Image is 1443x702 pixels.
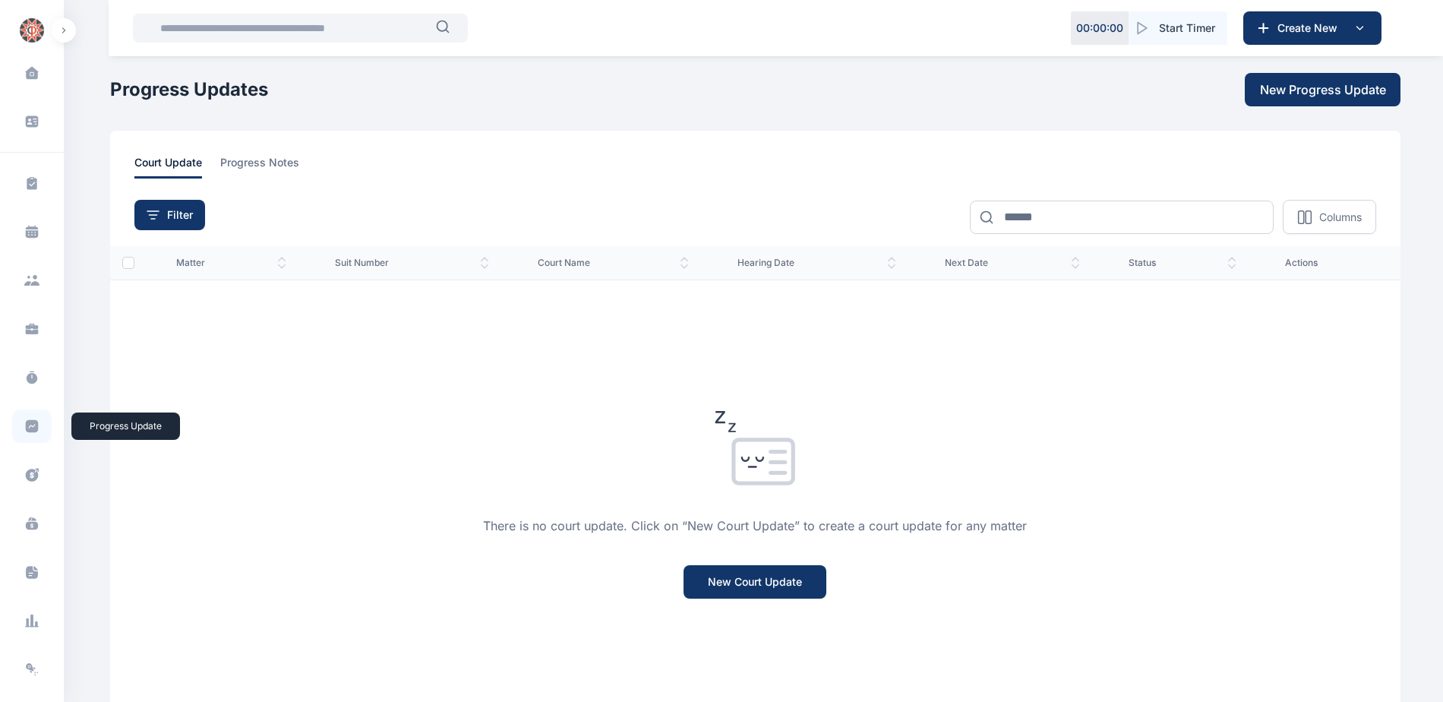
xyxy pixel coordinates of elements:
[1159,21,1215,36] span: Start Timer
[134,155,202,179] span: court update
[1245,73,1400,106] button: New Progress Update
[167,207,193,223] span: Filter
[1129,257,1236,269] span: status
[483,517,1027,535] p: There is no court update. Click on “New Court Update” to create a court update for any matter
[220,155,317,179] a: progress notes
[134,155,220,179] a: court update
[134,200,205,230] button: Filter
[1319,210,1362,225] p: Columns
[1271,21,1350,36] span: Create New
[1076,21,1123,36] p: 00 : 00 : 00
[110,77,268,102] h1: Progress Updates
[176,257,287,269] span: matter
[737,257,896,269] span: hearing date
[1129,11,1227,45] button: Start Timer
[684,565,826,599] button: New Court Update
[335,257,488,269] span: suit number
[1260,81,1386,99] span: New Progress Update
[1285,257,1376,269] span: actions
[1243,11,1381,45] button: Create New
[1283,200,1376,234] button: Columns
[538,257,689,269] span: court name
[220,155,299,179] span: progress notes
[945,257,1080,269] span: next date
